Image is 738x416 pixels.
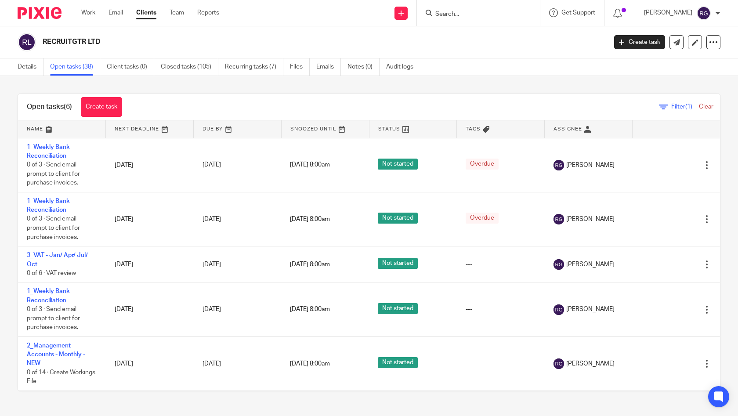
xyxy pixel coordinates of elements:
[27,144,70,159] a: 1_Weekly Bank Reconciliation
[290,58,310,76] a: Files
[161,58,218,76] a: Closed tasks (105)
[290,162,330,168] span: [DATE] 8:00am
[27,306,80,330] span: 0 of 3 · Send email prompt to client for purchase invoices.
[18,58,43,76] a: Details
[136,8,156,17] a: Clients
[378,357,418,368] span: Not started
[614,35,665,49] a: Create task
[43,37,489,47] h2: RECRUITGTR LTD
[107,58,154,76] a: Client tasks (0)
[316,58,341,76] a: Emails
[106,246,194,282] td: [DATE]
[378,258,418,269] span: Not started
[27,270,76,276] span: 0 of 6 · VAT review
[566,305,615,314] span: [PERSON_NAME]
[27,216,80,240] span: 0 of 3 · Send email prompt to client for purchase invoices.
[290,307,330,313] span: [DATE] 8:00am
[203,307,221,313] span: [DATE]
[290,361,330,367] span: [DATE] 8:00am
[81,8,95,17] a: Work
[106,336,194,391] td: [DATE]
[18,7,61,19] img: Pixie
[697,6,711,20] img: svg%3E
[225,58,283,76] a: Recurring tasks (7)
[378,159,418,170] span: Not started
[553,358,564,369] img: svg%3E
[644,8,692,17] p: [PERSON_NAME]
[290,216,330,222] span: [DATE] 8:00am
[106,282,194,336] td: [DATE]
[290,127,336,131] span: Snoozed Until
[434,11,514,18] input: Search
[378,127,400,131] span: Status
[699,104,713,110] a: Clear
[27,252,88,267] a: 3_VAT - Jan/ Apr/ Jul/ Oct
[553,160,564,170] img: svg%3E
[106,192,194,246] td: [DATE]
[386,58,420,76] a: Audit logs
[27,288,70,303] a: 1_Weekly Bank Reconciliation
[197,8,219,17] a: Reports
[203,162,221,168] span: [DATE]
[109,8,123,17] a: Email
[378,213,418,224] span: Not started
[566,359,615,368] span: [PERSON_NAME]
[553,304,564,315] img: svg%3E
[378,303,418,314] span: Not started
[27,162,80,186] span: 0 of 3 · Send email prompt to client for purchase invoices.
[203,216,221,222] span: [DATE]
[466,159,499,170] span: Overdue
[203,361,221,367] span: [DATE]
[290,261,330,268] span: [DATE] 8:00am
[18,33,36,51] img: svg%3E
[466,213,499,224] span: Overdue
[27,343,85,367] a: 2_Management Accounts - Monthly - NEW
[553,259,564,270] img: svg%3E
[566,215,615,224] span: [PERSON_NAME]
[170,8,184,17] a: Team
[566,260,615,269] span: [PERSON_NAME]
[553,214,564,224] img: svg%3E
[64,103,72,110] span: (6)
[671,104,699,110] span: Filter
[106,138,194,192] td: [DATE]
[27,102,72,112] h1: Open tasks
[466,305,536,314] div: ---
[203,261,221,268] span: [DATE]
[466,127,481,131] span: Tags
[81,97,122,117] a: Create task
[347,58,380,76] a: Notes (0)
[27,198,70,213] a: 1_Weekly Bank Reconciliation
[27,369,95,385] span: 0 of 14 · Create Workings File
[466,260,536,269] div: ---
[685,104,692,110] span: (1)
[466,359,536,368] div: ---
[566,161,615,170] span: [PERSON_NAME]
[561,10,595,16] span: Get Support
[50,58,100,76] a: Open tasks (38)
